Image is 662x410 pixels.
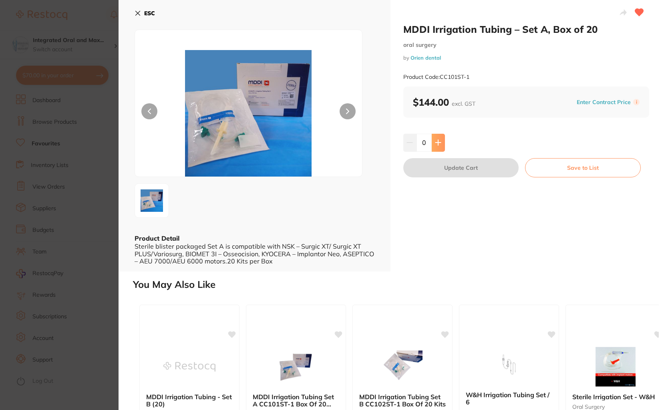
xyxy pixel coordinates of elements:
[359,393,446,408] b: MDDI Irrigation Tubing Set B CC102ST-1 Box Of 20 Kits
[413,96,475,108] b: $144.00
[144,10,155,17] b: ESC
[135,6,155,20] button: ESC
[137,186,166,215] img: LTM1ODEy
[483,345,535,385] img: W&H Irrigation Tubing Set / 6
[253,393,339,408] b: MDDI Irrigation Tubing Set A CC101ST-1 Box Of 20 Kits
[403,55,650,61] small: by
[403,23,650,35] h2: MDDI Irrigation Tubing – Set A, Box of 20
[410,54,441,61] a: Orien dental
[452,100,475,107] span: excl. GST
[135,243,374,265] div: Sterile blister packaged Set A is compatible with NSK – Surgic XT/ Surgic XT PLUS/Variosurg, BIOM...
[633,99,640,105] label: i
[376,347,429,387] img: MDDI Irrigation Tubing Set B CC102ST-1 Box Of 20 Kits
[133,279,659,290] h2: You May Also Like
[146,393,233,408] b: MDDI Irrigation Tubing - Set B (20)
[403,74,469,80] small: Product Code: CC101ST-1
[572,393,659,400] b: Sterile Irrigation Set - W&H
[572,404,659,410] small: oral surgery
[525,158,641,177] button: Save to List
[574,98,633,106] button: Enter Contract Price
[180,50,316,177] img: LTM1ODEy
[590,347,642,387] img: Sterile Irrigation Set - W&H
[135,234,179,242] b: Product Detail
[163,347,215,387] img: MDDI Irrigation Tubing - Set B (20)
[403,158,519,177] button: Update Cart
[403,42,650,48] small: oral surgery
[270,347,322,387] img: MDDI Irrigation Tubing Set A CC101ST-1 Box Of 20 Kits
[466,391,552,406] b: W&H Irrigation Tubing Set / 6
